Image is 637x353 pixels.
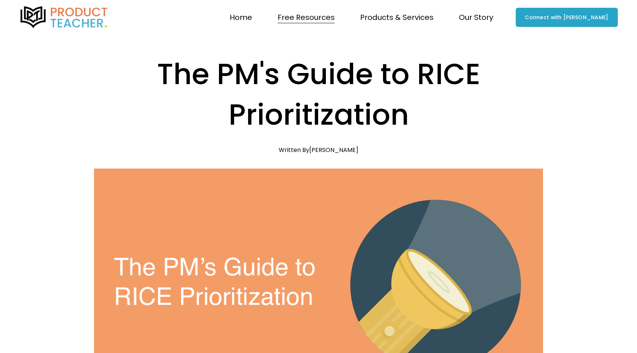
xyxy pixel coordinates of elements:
a: folder dropdown [278,10,335,25]
div: Written By [279,146,358,153]
span: Products & Services [360,11,434,24]
a: Connect with [PERSON_NAME] [516,8,618,27]
a: folder dropdown [360,10,434,25]
span: Free Resources [278,11,335,24]
img: Product Teacher [19,6,109,28]
span: Our Story [459,11,493,24]
a: [PERSON_NAME] [309,146,358,154]
a: Home [230,10,252,25]
h1: The PM's Guide to RICE Prioritization [94,54,543,135]
a: folder dropdown [459,10,493,25]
